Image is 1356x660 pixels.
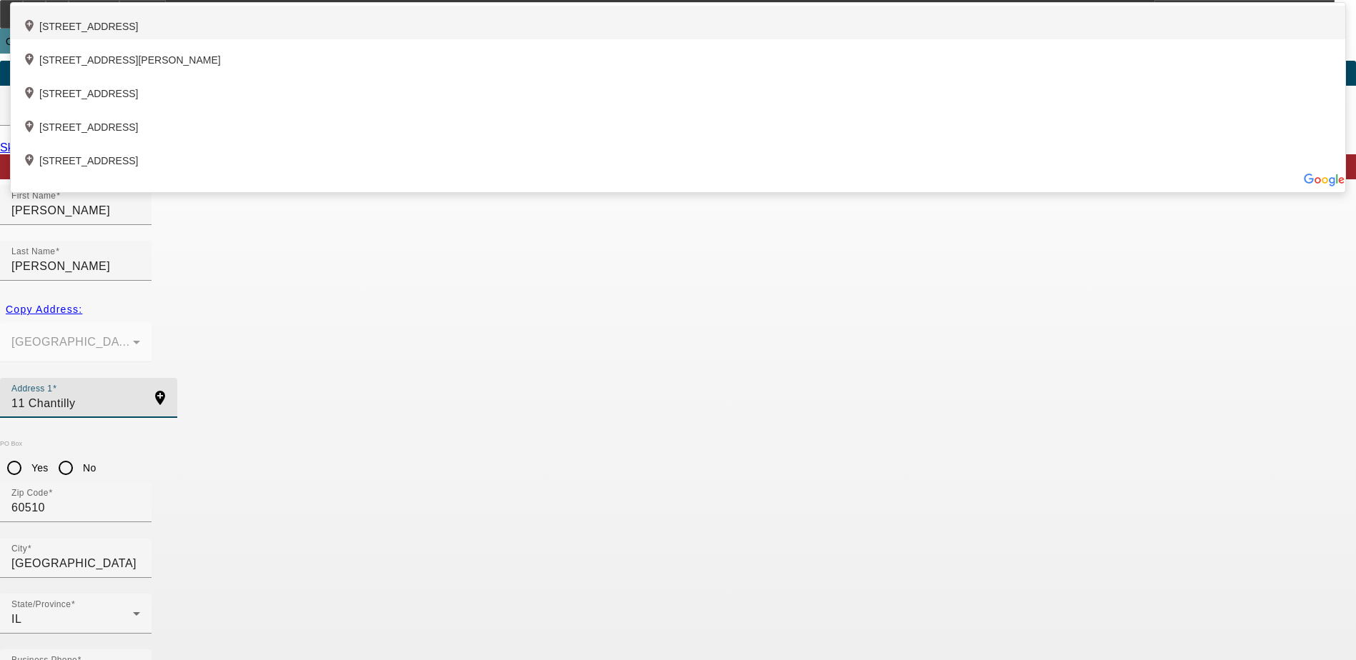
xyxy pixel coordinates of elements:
mat-icon: add_location [143,389,177,406]
span: Copy Address: [6,304,82,315]
div: [STREET_ADDRESS] [11,106,1345,140]
mat-label: City [11,544,27,554]
label: No [80,461,96,475]
mat-label: Last Name [11,247,55,256]
div: [STREET_ADDRESS] [11,73,1345,106]
div: [STREET_ADDRESS][PERSON_NAME] [11,39,1345,73]
span: Opportunity / 102500127 / Riveras Automotive Corp / [PERSON_NAME] [6,36,384,47]
mat-label: Address 1 [11,384,52,394]
label: Yes [29,461,49,475]
mat-label: First Name [11,191,56,201]
mat-icon: add_location [22,52,39,69]
mat-label: State/Province [11,600,71,609]
div: [STREET_ADDRESS] [11,140,1345,174]
span: IL [11,613,21,625]
div: [STREET_ADDRESS] [11,6,1345,39]
mat-icon: add_location [22,19,39,36]
mat-label: Zip Code [11,489,49,498]
mat-icon: add_location [22,119,39,136]
mat-icon: add_location [22,86,39,103]
img: Powered by Google [1303,174,1345,186]
mat-icon: add_location [22,153,39,170]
